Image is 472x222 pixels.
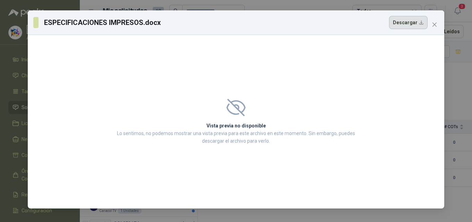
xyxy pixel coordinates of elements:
p: Lo sentimos, no podemos mostrar una vista previa para este archivo en este momento. Sin embargo, ... [115,130,357,145]
button: Close [429,19,440,30]
span: close [432,22,437,27]
h2: Vista previa no disponible [115,122,357,130]
button: Descargar [389,16,428,29]
h3: ESPECIFICACIONES IMPRESOS.docx [44,17,161,28]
